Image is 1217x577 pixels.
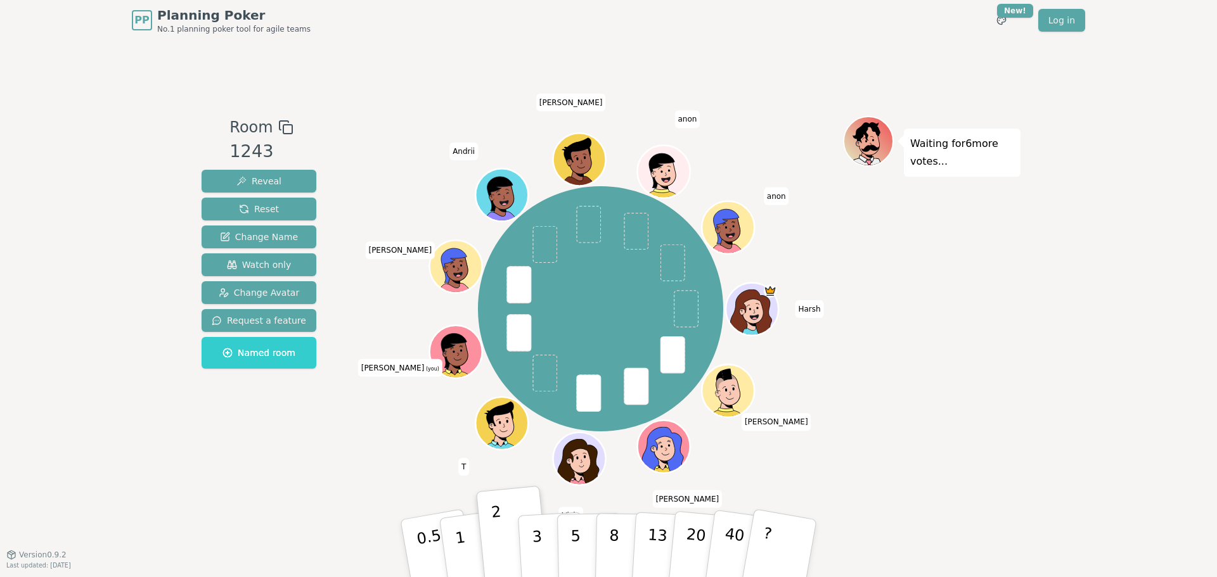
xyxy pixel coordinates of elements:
[132,6,311,34] a: PPPlanning PokerNo.1 planning poker tool for agile teams
[431,327,480,376] button: Click to change your avatar
[424,365,439,371] span: (you)
[742,413,811,431] span: Click to change your name
[239,203,279,215] span: Reset
[910,135,1014,170] p: Waiting for 6 more votes...
[458,458,469,476] span: Click to change your name
[653,490,723,507] span: Click to change your name
[212,314,306,327] span: Request a feature
[365,241,435,259] span: Click to change your name
[157,24,311,34] span: No.1 planning poker tool for agile teams
[674,110,700,128] span: Click to change your name
[6,550,67,560] button: Version0.9.2
[558,507,583,524] span: Click to change your name
[449,142,478,160] span: Click to change your name
[763,284,776,298] span: Harsh is the host
[1038,9,1085,32] a: Log in
[491,503,507,572] p: 2
[236,175,281,187] span: Reveal
[202,309,316,332] button: Request a feature
[202,281,316,304] button: Change Avatar
[6,562,71,569] span: Last updated: [DATE]
[202,337,316,369] button: Named room
[536,93,606,111] span: Click to change your name
[227,258,292,271] span: Watch only
[202,253,316,276] button: Watch only
[202,225,316,248] button: Change Name
[222,346,295,359] span: Named room
[990,9,1013,32] button: New!
[219,286,300,299] span: Change Avatar
[220,231,298,243] span: Change Name
[997,4,1033,18] div: New!
[358,358,442,376] span: Click to change your name
[19,550,67,560] span: Version 0.9.2
[202,170,316,193] button: Reveal
[795,300,823,318] span: Click to change your name
[229,139,293,165] div: 1243
[134,13,149,28] span: PP
[157,6,311,24] span: Planning Poker
[764,187,789,205] span: Click to change your name
[229,116,273,139] span: Room
[202,198,316,220] button: Reset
